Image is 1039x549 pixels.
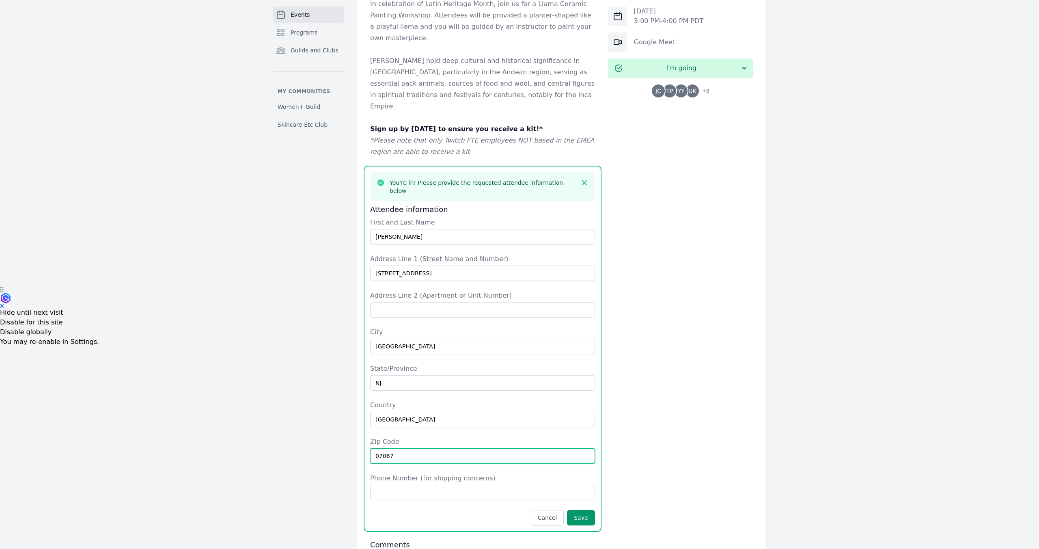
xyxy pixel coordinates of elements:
[273,6,344,23] a: Events
[370,205,595,214] h3: Attendee information
[634,38,675,46] a: Google Meet
[608,58,753,78] button: I'm going
[273,42,344,58] a: Guilds and Clubs
[291,11,310,19] span: Events
[370,125,543,133] strong: Sign up by [DATE] to ensure you receive a kit!*
[655,88,661,94] span: JC
[273,117,344,132] a: Skincare-Etc Club
[688,88,696,94] span: UK
[278,103,320,111] span: Women+ Guild
[370,364,595,374] label: State/Province
[370,473,595,483] label: Phone Number (for shipping concerns)
[567,510,595,525] button: Save
[273,24,344,41] a: Programs
[370,400,595,410] label: Country
[370,218,595,227] label: First and Last Name
[623,63,740,73] span: I'm going
[370,254,595,264] label: Address Line 1 (Street Name and Number)
[273,99,344,114] a: Women+ Guild
[634,6,704,16] p: [DATE]
[677,88,684,94] span: YY
[273,88,344,95] p: My communities
[634,16,704,26] p: 3:00 PM - 4:00 PM PDT
[531,510,564,525] button: Cancel
[273,6,344,132] nav: Sidebar
[697,86,709,97] span: + 8
[370,327,595,337] label: City
[370,291,595,300] label: Address Line 2 (Apartment or Unit Number)
[370,437,595,447] label: Zip Code
[666,88,673,94] span: TP
[390,179,576,195] h3: You're in! Please provide the requested attendee information below
[278,121,328,129] span: Skincare-Etc Club
[291,28,317,37] span: Programs
[291,46,338,54] span: Guilds and Clubs
[370,55,595,112] p: [PERSON_NAME] hold deep cultural and historical significance in [GEOGRAPHIC_DATA], particularly i...
[370,136,595,156] em: *Please note that only Twitch FTE employees NOT based in the EMEA region are able to receive a kit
